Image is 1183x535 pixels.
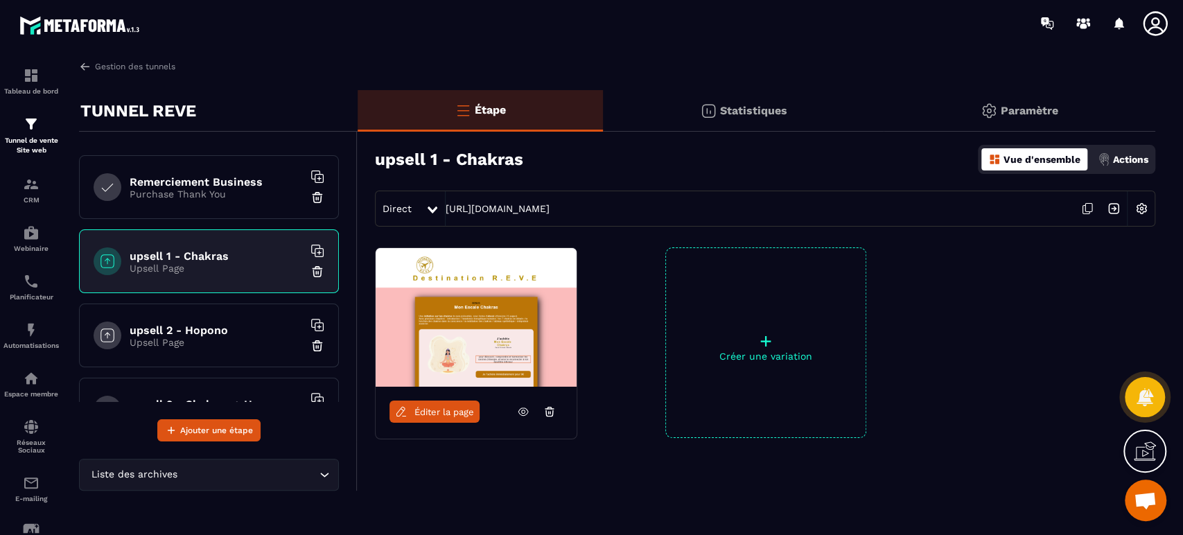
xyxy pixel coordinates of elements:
img: setting-gr.5f69749f.svg [981,103,997,119]
a: social-networksocial-networkRéseaux Sociaux [3,408,59,464]
a: automationsautomationsAutomatisations [3,311,59,360]
img: formation [23,176,40,193]
p: Webinaire [3,245,59,252]
img: email [23,475,40,491]
img: setting-w.858f3a88.svg [1128,195,1155,222]
a: Éditer la page [389,401,480,423]
input: Search for option [180,467,316,482]
p: Statistiques [720,104,787,117]
p: Étape [475,103,506,116]
p: Upsell Page [130,337,303,348]
a: [URL][DOMAIN_NAME] [446,203,550,214]
img: automations [23,322,40,338]
h6: upsell 3 - Chakras + Hopono [130,398,303,411]
h6: upsell 2 - Hopono [130,324,303,337]
img: logo [19,12,144,38]
img: social-network [23,419,40,435]
div: Ouvrir le chat [1125,480,1166,521]
p: CRM [3,196,59,204]
img: dashboard-orange.40269519.svg [988,153,1001,166]
img: image [376,248,577,387]
p: + [666,331,866,351]
p: Tableau de bord [3,87,59,95]
p: Créer une variation [666,351,866,362]
p: Purchase Thank You [130,188,303,200]
img: stats.20deebd0.svg [700,103,717,119]
span: Direct [383,203,412,214]
p: Upsell Page [130,263,303,274]
img: arrow [79,60,91,73]
a: formationformationCRM [3,166,59,214]
a: emailemailE-mailing [3,464,59,513]
p: Réseaux Sociaux [3,439,59,454]
span: Ajouter une étape [180,423,253,437]
a: Gestion des tunnels [79,60,175,73]
a: schedulerschedulerPlanificateur [3,263,59,311]
p: Espace membre [3,390,59,398]
img: arrow-next.bcc2205e.svg [1101,195,1127,222]
p: Actions [1113,154,1148,165]
button: Ajouter une étape [157,419,261,441]
span: Liste des archives [88,467,180,482]
a: formationformationTunnel de vente Site web [3,105,59,166]
p: Tunnel de vente Site web [3,136,59,155]
p: TUNNEL REVE [80,97,196,125]
img: trash [310,191,324,204]
h6: Remerciement Business [130,175,303,188]
p: Paramètre [1001,104,1058,117]
img: automations [23,370,40,387]
img: scheduler [23,273,40,290]
a: automationsautomationsEspace membre [3,360,59,408]
span: Éditer la page [414,407,474,417]
p: Planificateur [3,293,59,301]
p: E-mailing [3,495,59,502]
a: automationsautomationsWebinaire [3,214,59,263]
h3: upsell 1 - Chakras [375,150,523,169]
img: trash [310,339,324,353]
h6: upsell 1 - Chakras [130,249,303,263]
img: formation [23,67,40,84]
img: trash [310,265,324,279]
img: formation [23,116,40,132]
p: Automatisations [3,342,59,349]
img: actions.d6e523a2.png [1098,153,1110,166]
img: automations [23,225,40,241]
img: bars-o.4a397970.svg [455,102,471,119]
p: Vue d'ensemble [1004,154,1080,165]
a: formationformationTableau de bord [3,57,59,105]
div: Search for option [79,459,339,491]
